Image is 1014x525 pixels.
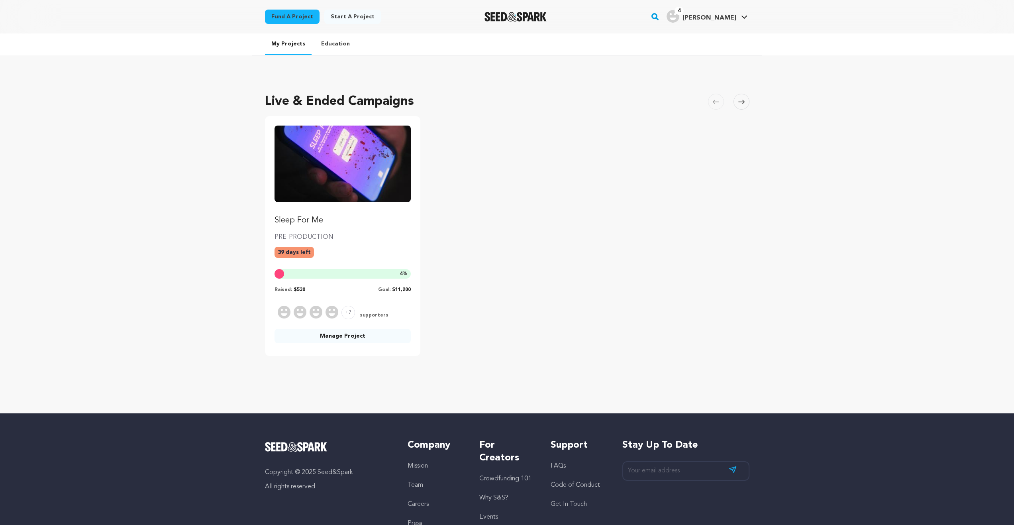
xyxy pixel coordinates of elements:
[275,329,411,343] a: Manage Project
[479,476,532,482] a: Crowdfunding 101
[378,287,390,292] span: Goal:
[278,306,290,319] img: Supporter Image
[622,461,749,481] input: Your email address
[408,439,463,452] h5: Company
[265,482,392,492] p: All rights reserved
[479,439,535,464] h5: For Creators
[551,482,600,488] a: Code of Conduct
[667,10,679,23] img: user.png
[479,514,498,520] a: Events
[275,215,411,226] p: Sleep For Me
[392,287,411,292] span: $11,200
[484,12,547,22] a: Seed&Spark Homepage
[265,33,312,55] a: My Projects
[265,442,328,452] img: Seed&Spark Logo
[551,463,566,469] a: FAQs
[408,482,423,488] a: Team
[479,495,508,501] a: Why S&S?
[675,7,684,15] span: 4
[294,306,306,319] img: Supporter Image
[667,10,736,23] div: Vincent R.'s Profile
[683,15,736,21] span: [PERSON_NAME]
[400,271,402,276] span: 4
[551,501,587,507] a: Get In Touch
[484,12,547,22] img: Seed&Spark Logo Dark Mode
[275,126,411,226] a: Fund Sleep For Me
[400,271,408,277] span: %
[324,10,381,24] a: Start a project
[265,442,392,452] a: Seed&Spark Homepage
[551,439,606,452] h5: Support
[275,287,292,292] span: Raised:
[622,439,749,452] h5: Stay up to date
[665,8,749,25] span: Vincent R.'s Profile
[408,501,429,507] a: Careers
[275,232,411,242] p: PRE-PRODUCTION
[341,306,355,319] span: +7
[265,10,320,24] a: Fund a project
[265,92,414,111] h2: Live & Ended Campaigns
[326,306,338,319] img: Supporter Image
[294,287,305,292] span: $530
[315,33,356,54] a: Education
[310,306,322,319] img: Supporter Image
[358,312,388,319] span: supporters
[275,247,314,258] p: 39 days left
[665,8,749,23] a: Vincent R.'s Profile
[408,463,428,469] a: Mission
[265,468,392,477] p: Copyright © 2025 Seed&Spark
